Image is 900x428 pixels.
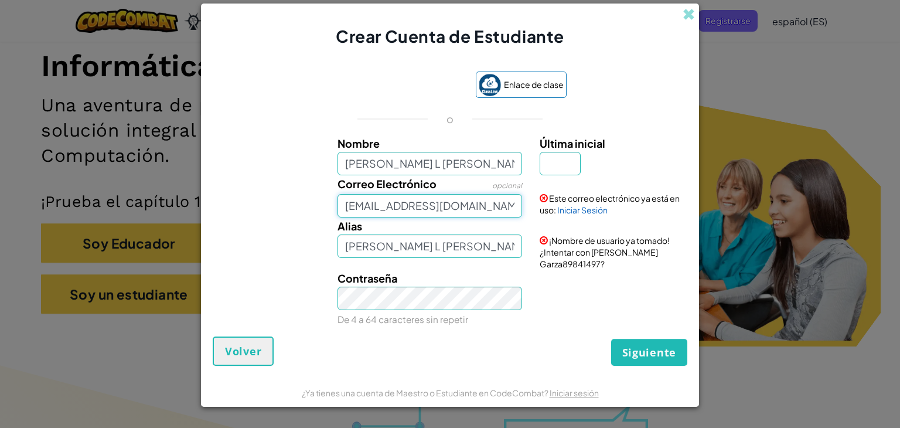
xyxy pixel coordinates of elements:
font: Última inicial [540,137,605,150]
font: opcional [492,181,522,190]
img: classlink-logo-small.png [479,74,501,96]
iframe: Botón Iniciar sesión con Google [328,73,470,99]
a: Iniciar sesión [550,388,599,398]
button: Volver [213,337,274,366]
font: Crear Cuenta de Estudiante [336,26,564,46]
font: ¡Nombre de usuario ya tomado! ¿Intentar con [PERSON_NAME] Garza89841497? [540,235,670,269]
font: Contraseña [337,271,397,285]
font: Nombre [337,137,380,150]
font: Este correo electrónico ya está en uso: [540,193,680,215]
font: Alias [337,219,362,233]
font: Enlace de clase [504,79,564,90]
font: Correo Electrónico [337,177,437,191]
font: Volver [225,344,261,358]
font: Iniciar Sesión [557,205,608,215]
font: o [446,112,454,125]
font: ¿Ya tienes una cuenta de Maestro o Estudiante en CodeCombat? [302,388,548,398]
font: Siguiente [622,345,676,359]
button: Siguiente [611,339,687,366]
font: De 4 a 64 caracteres sin repetir [337,314,468,325]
